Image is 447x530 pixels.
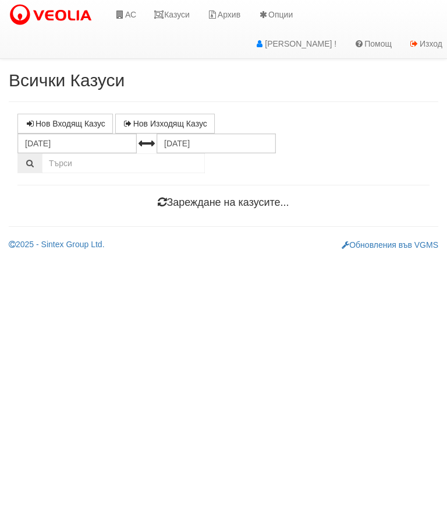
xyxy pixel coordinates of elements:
a: Обновления във VGMS [342,240,438,250]
h2: Всички Казуси [9,71,438,90]
h4: Зареждане на казусите... [17,197,430,209]
a: Помощ [345,29,400,58]
a: Нов Входящ Казус [17,114,113,134]
img: VeoliaLogo.png [9,3,97,27]
a: 2025 - Sintex Group Ltd. [9,240,105,249]
a: Нов Изходящ Казус [115,114,215,134]
input: Търсене по Идентификатор, Бл/Вх/Ап, Тип, Описание, Моб. Номер, Имейл, Файл, Коментар, [42,153,205,173]
a: [PERSON_NAME] ! [246,29,345,58]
